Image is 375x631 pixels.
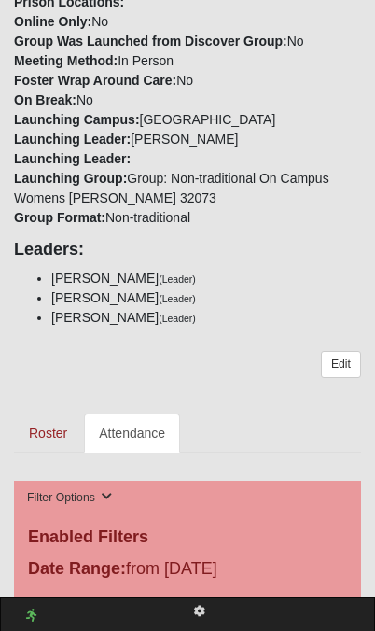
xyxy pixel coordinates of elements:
[14,132,131,147] strong: Launching Leader:
[51,308,361,328] li: [PERSON_NAME]
[159,293,196,304] small: (Leader)
[26,606,36,625] a: Web cache enabled
[21,488,118,508] button: Filter Options
[14,151,131,166] strong: Launching Leader:
[51,269,361,288] li: [PERSON_NAME]
[28,527,347,548] h4: Enabled Filters
[159,313,196,324] small: (Leader)
[159,273,196,285] small: (Leader)
[14,556,361,586] div: from [DATE]
[14,34,287,49] strong: Group Was Launched from Discover Group:
[14,112,140,127] strong: Launching Campus:
[28,556,126,582] label: Date Range:
[51,288,361,308] li: [PERSON_NAME]
[14,240,361,260] h4: Leaders:
[14,171,127,186] strong: Launching Group:
[321,351,361,378] a: Edit
[14,53,118,68] strong: Meeting Method:
[14,14,91,29] strong: Online Only:
[14,210,105,225] strong: Group Format:
[183,598,216,625] a: Page Properties (Alt+P)
[14,73,176,88] strong: Foster Wrap Around Care:
[14,414,82,453] a: Roster
[84,414,180,453] a: Attendance
[14,92,76,107] strong: On Break:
